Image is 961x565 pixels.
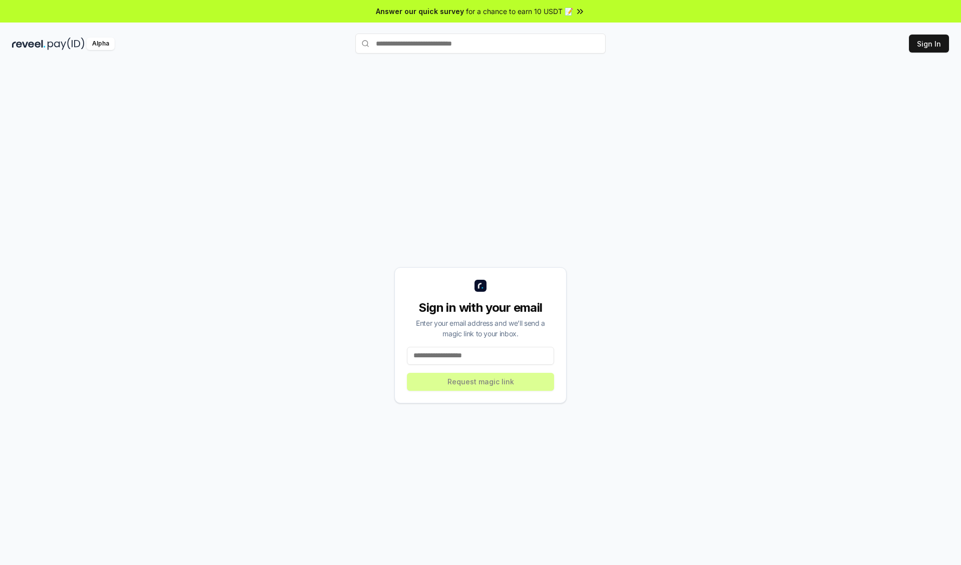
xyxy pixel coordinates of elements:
span: Answer our quick survey [376,6,464,17]
button: Sign In [909,35,949,53]
div: Sign in with your email [407,300,554,316]
img: pay_id [48,38,85,50]
img: logo_small [474,280,487,292]
div: Enter your email address and we’ll send a magic link to your inbox. [407,318,554,339]
span: for a chance to earn 10 USDT 📝 [466,6,573,17]
img: reveel_dark [12,38,46,50]
div: Alpha [87,38,115,50]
